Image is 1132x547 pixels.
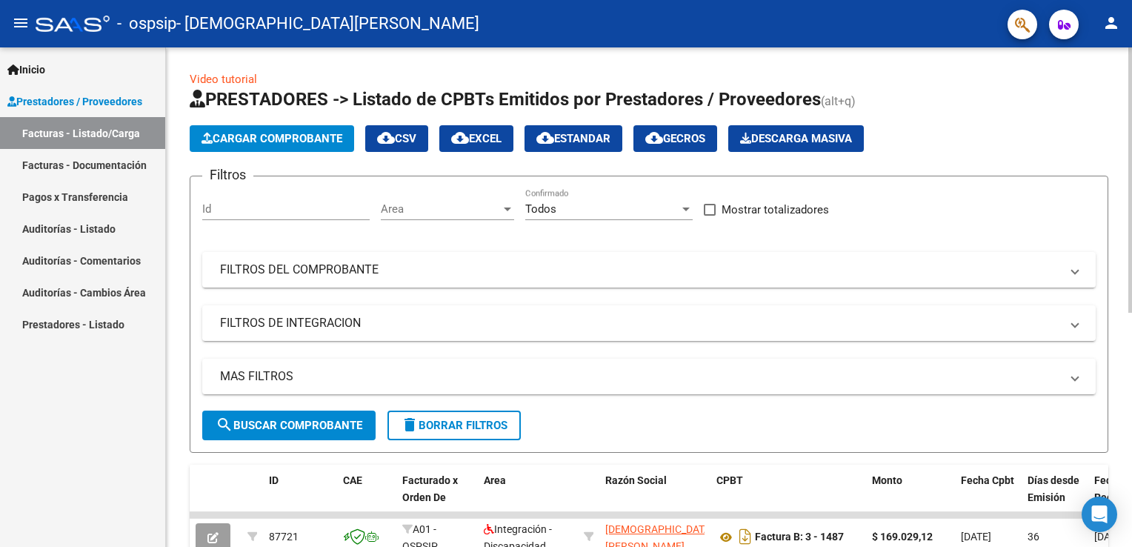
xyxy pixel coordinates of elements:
[1082,497,1117,532] div: Open Intercom Messenger
[269,531,299,543] span: 87721
[740,132,852,145] span: Descarga Masiva
[872,531,933,543] strong: $ 169.029,12
[961,474,1014,486] span: Fecha Cpbt
[220,262,1060,278] mat-panel-title: FILTROS DEL COMPROBANTE
[728,125,864,152] button: Descarga Masiva
[396,465,478,530] datatable-header-cell: Facturado x Orden De
[117,7,176,40] span: - ospsip
[12,14,30,32] mat-icon: menu
[645,129,663,147] mat-icon: cloud_download
[633,125,717,152] button: Gecros
[821,94,856,108] span: (alt+q)
[365,125,428,152] button: CSV
[377,129,395,147] mat-icon: cloud_download
[722,201,829,219] span: Mostrar totalizadores
[220,315,1060,331] mat-panel-title: FILTROS DE INTEGRACION
[402,474,458,503] span: Facturado x Orden De
[645,132,705,145] span: Gecros
[263,465,337,530] datatable-header-cell: ID
[202,411,376,440] button: Buscar Comprobante
[716,474,743,486] span: CPBT
[202,165,253,185] h3: Filtros
[7,93,142,110] span: Prestadores / Proveedores
[599,465,710,530] datatable-header-cell: Razón Social
[401,416,419,434] mat-icon: delete
[202,132,342,145] span: Cargar Comprobante
[872,474,902,486] span: Monto
[381,202,501,216] span: Area
[478,465,578,530] datatable-header-cell: Area
[710,465,866,530] datatable-header-cell: CPBT
[387,411,521,440] button: Borrar Filtros
[536,129,554,147] mat-icon: cloud_download
[190,73,257,86] a: Video tutorial
[451,132,502,145] span: EXCEL
[190,125,354,152] button: Cargar Comprobante
[728,125,864,152] app-download-masive: Descarga masiva de comprobantes (adjuntos)
[401,419,507,432] span: Borrar Filtros
[451,129,469,147] mat-icon: cloud_download
[866,465,955,530] datatable-header-cell: Monto
[202,252,1096,288] mat-expansion-panel-header: FILTROS DEL COMPROBANTE
[961,531,991,543] span: [DATE]
[337,465,396,530] datatable-header-cell: CAE
[7,62,45,78] span: Inicio
[1028,531,1039,543] span: 36
[269,474,279,486] span: ID
[377,132,416,145] span: CSV
[755,531,844,543] strong: Factura B: 3 - 1487
[525,202,556,216] span: Todos
[216,416,233,434] mat-icon: search
[525,125,622,152] button: Estandar
[439,125,513,152] button: EXCEL
[202,359,1096,394] mat-expansion-panel-header: MAS FILTROS
[1102,14,1120,32] mat-icon: person
[1094,531,1125,543] span: [DATE]
[202,305,1096,341] mat-expansion-panel-header: FILTROS DE INTEGRACION
[343,474,362,486] span: CAE
[536,132,610,145] span: Estandar
[216,419,362,432] span: Buscar Comprobante
[605,474,667,486] span: Razón Social
[484,474,506,486] span: Area
[190,89,821,110] span: PRESTADORES -> Listado de CPBTs Emitidos por Prestadores / Proveedores
[1028,474,1079,503] span: Días desde Emisión
[220,368,1060,385] mat-panel-title: MAS FILTROS
[1022,465,1088,530] datatable-header-cell: Días desde Emisión
[955,465,1022,530] datatable-header-cell: Fecha Cpbt
[176,7,479,40] span: - [DEMOGRAPHIC_DATA][PERSON_NAME]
